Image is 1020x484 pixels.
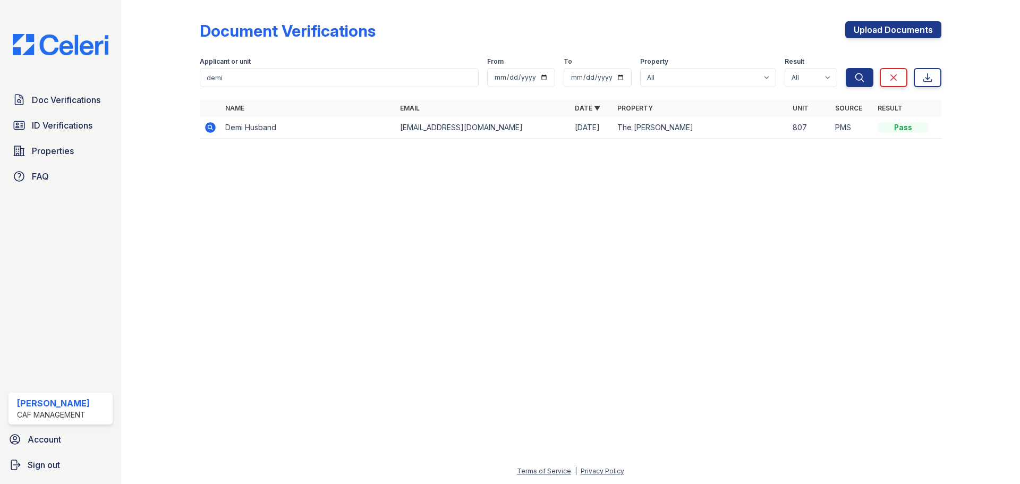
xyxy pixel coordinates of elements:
a: Email [400,104,420,112]
a: Privacy Policy [581,467,624,475]
span: Account [28,433,61,446]
td: 807 [788,117,831,139]
a: Date ▼ [575,104,600,112]
img: CE_Logo_Blue-a8612792a0a2168367f1c8372b55b34899dd931a85d93a1a3d3e32e68fde9ad4.png [4,34,117,55]
div: Pass [878,122,929,133]
label: From [487,57,504,66]
span: Doc Verifications [32,94,100,106]
a: Property [617,104,653,112]
a: Account [4,429,117,450]
span: Sign out [28,458,60,471]
td: Demi Husband [221,117,396,139]
span: FAQ [32,170,49,183]
td: PMS [831,117,873,139]
a: Terms of Service [517,467,571,475]
label: To [564,57,572,66]
label: Result [785,57,804,66]
a: Source [835,104,862,112]
span: ID Verifications [32,119,92,132]
label: Applicant or unit [200,57,251,66]
div: Document Verifications [200,21,376,40]
a: Upload Documents [845,21,941,38]
a: Name [225,104,244,112]
a: ID Verifications [8,115,113,136]
div: | [575,467,577,475]
a: FAQ [8,166,113,187]
div: [PERSON_NAME] [17,397,90,410]
td: [EMAIL_ADDRESS][DOMAIN_NAME] [396,117,571,139]
span: Properties [32,145,74,157]
a: Result [878,104,903,112]
div: CAF Management [17,410,90,420]
a: Doc Verifications [8,89,113,111]
a: Sign out [4,454,117,475]
td: [DATE] [571,117,613,139]
a: Unit [793,104,809,112]
label: Property [640,57,668,66]
input: Search by name, email, or unit number [200,68,479,87]
td: The [PERSON_NAME] [613,117,788,139]
a: Properties [8,140,113,162]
